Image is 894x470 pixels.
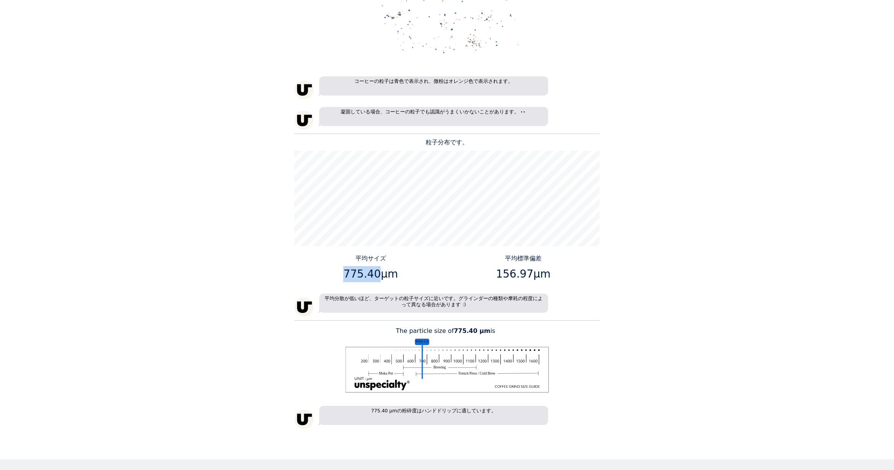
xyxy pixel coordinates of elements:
[294,138,600,147] p: 粒子分布です。
[319,107,548,126] p: 凝固している場合、コーヒーの粒子でも認識がうまくいかないことがあります。 👀
[294,410,314,429] img: unspecialty-logo
[454,327,490,334] b: 775.40 μm
[297,254,444,263] p: 平均サイズ
[294,326,600,336] p: The particle size of is
[294,111,314,130] img: unspecialty-logo
[450,266,597,282] p: 156.97μm
[319,76,548,95] p: コーヒーの粒子は青色で表示され、微粉はオレンジ色で表示されます。
[294,80,314,99] img: unspecialty-logo
[319,294,548,313] p: 平均分散が低いほど、ターゲットの粒子サイズに近いです。グラインダーの種類や摩耗の程度によって異なる場合があります :)
[450,254,597,263] p: 平均標準偏差
[294,297,314,317] img: unspecialty-logo
[297,266,444,282] p: 775.40μm
[415,340,429,343] tspan: 平均サイズ
[319,406,548,425] p: 775.40 µmの粉砕度はハンドドリップに適しています。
